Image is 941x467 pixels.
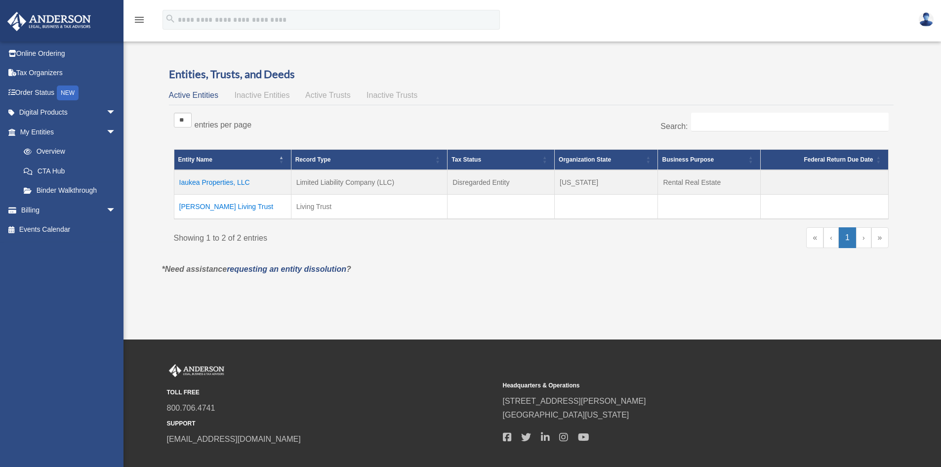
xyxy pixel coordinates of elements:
[14,181,126,201] a: Binder Walkthrough
[919,12,934,27] img: User Pic
[856,227,871,248] a: Next
[806,227,823,248] a: First
[291,170,448,195] td: Limited Liability Company (LLC)
[660,122,688,130] label: Search:
[174,227,524,245] div: Showing 1 to 2 of 2 entries
[7,63,131,83] a: Tax Organizers
[167,387,496,398] small: TOLL FREE
[4,12,94,31] img: Anderson Advisors Platinum Portal
[503,411,629,419] a: [GEOGRAPHIC_DATA][US_STATE]
[559,156,611,163] span: Organization State
[7,43,131,63] a: Online Ordering
[7,200,131,220] a: Billingarrow_drop_down
[106,200,126,220] span: arrow_drop_down
[291,194,448,219] td: Living Trust
[555,149,658,170] th: Organization State: Activate to sort
[133,17,145,26] a: menu
[295,156,331,163] span: Record Type
[167,435,301,443] a: [EMAIL_ADDRESS][DOMAIN_NAME]
[169,67,894,82] h3: Entities, Trusts, and Deeds
[658,149,760,170] th: Business Purpose: Activate to sort
[448,170,555,195] td: Disregarded Entity
[174,194,291,219] td: [PERSON_NAME] Living Trust
[804,156,873,163] span: Federal Return Due Date
[291,149,448,170] th: Record Type: Activate to sort
[871,227,889,248] a: Last
[7,83,131,103] a: Order StatusNEW
[174,170,291,195] td: Iaukea Properties, LLC
[451,156,481,163] span: Tax Status
[167,364,226,377] img: Anderson Advisors Platinum Portal
[162,265,351,273] em: *Need assistance ?
[555,170,658,195] td: [US_STATE]
[195,121,252,129] label: entries per page
[165,13,176,24] i: search
[14,142,121,162] a: Overview
[7,103,131,123] a: Digital Productsarrow_drop_down
[174,149,291,170] th: Entity Name: Activate to invert sorting
[658,170,760,195] td: Rental Real Estate
[760,149,888,170] th: Federal Return Due Date: Activate to sort
[662,156,714,163] span: Business Purpose
[839,227,856,248] a: 1
[367,91,417,99] span: Inactive Trusts
[305,91,351,99] span: Active Trusts
[227,265,346,273] a: requesting an entity dissolution
[234,91,289,99] span: Inactive Entities
[823,227,839,248] a: Previous
[106,103,126,123] span: arrow_drop_down
[503,397,646,405] a: [STREET_ADDRESS][PERSON_NAME]
[106,122,126,142] span: arrow_drop_down
[7,122,126,142] a: My Entitiesarrow_drop_down
[448,149,555,170] th: Tax Status: Activate to sort
[167,404,215,412] a: 800.706.4741
[57,85,79,100] div: NEW
[7,220,131,240] a: Events Calendar
[14,161,126,181] a: CTA Hub
[169,91,218,99] span: Active Entities
[178,156,212,163] span: Entity Name
[503,381,832,391] small: Headquarters & Operations
[133,14,145,26] i: menu
[167,419,496,429] small: SUPPORT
